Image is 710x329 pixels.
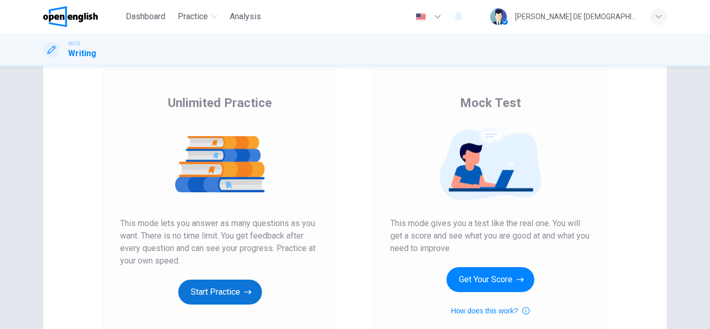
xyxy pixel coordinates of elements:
span: This mode lets you answer as many questions as you want. There is no time limit. You get feedback... [120,217,320,267]
img: en [414,13,427,21]
span: Unlimited Practice [168,95,272,111]
button: Get Your Score [446,267,534,292]
img: Profile picture [490,8,507,25]
button: Dashboard [122,7,169,26]
span: This mode gives you a test like the real one. You will get a score and see what you are good at a... [390,217,590,255]
img: OpenEnglish logo [43,6,98,27]
span: IELTS [68,40,80,47]
div: [PERSON_NAME] DE [DEMOGRAPHIC_DATA][PERSON_NAME] [515,10,638,23]
span: Dashboard [126,10,165,23]
a: OpenEnglish logo [43,6,122,27]
button: How does this work? [451,305,529,317]
button: Analysis [226,7,265,26]
button: Start Practice [178,280,262,305]
h1: Writing [68,47,96,60]
button: Practice [174,7,221,26]
span: Mock Test [460,95,521,111]
span: Analysis [230,10,261,23]
span: Practice [178,10,208,23]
